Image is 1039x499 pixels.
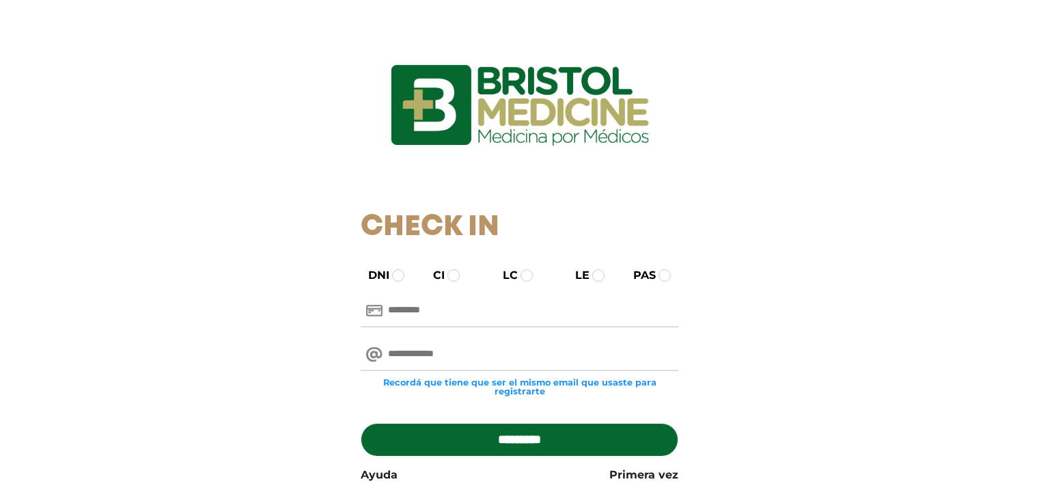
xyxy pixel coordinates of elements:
[563,267,590,284] label: LE
[361,211,678,245] h1: Check In
[621,267,656,284] label: PAS
[356,267,389,284] label: DNI
[335,16,704,194] img: logo_ingresarbristol.jpg
[609,467,678,483] a: Primera vez
[361,467,398,483] a: Ayuda
[421,267,445,284] label: CI
[490,267,518,284] label: LC
[361,378,678,396] small: Recordá que tiene que ser el mismo email que usaste para registrarte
